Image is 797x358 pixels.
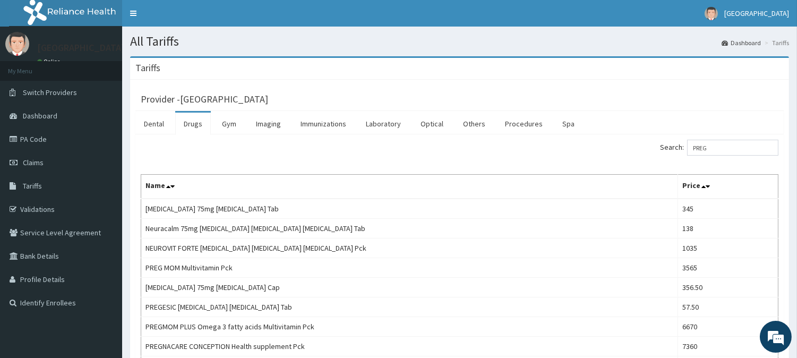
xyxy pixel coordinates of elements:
[678,238,778,258] td: 1035
[678,278,778,297] td: 356.50
[141,95,268,104] h3: Provider - [GEOGRAPHIC_DATA]
[678,258,778,278] td: 3565
[213,113,245,135] a: Gym
[20,53,43,80] img: d_794563401_company_1708531726252_794563401
[762,38,789,47] li: Tariffs
[678,317,778,337] td: 6670
[455,113,494,135] a: Others
[37,58,63,65] a: Online
[705,7,718,20] img: User Image
[23,158,44,167] span: Claims
[130,35,789,48] h1: All Tariffs
[678,297,778,317] td: 57.50
[55,59,178,73] div: Chat with us now
[141,175,678,199] th: Name
[23,88,77,97] span: Switch Providers
[678,175,778,199] th: Price
[23,181,42,191] span: Tariffs
[175,113,211,135] a: Drugs
[141,238,678,258] td: NEUROVIT FORTE [MEDICAL_DATA] [MEDICAL_DATA] [MEDICAL_DATA] Pck
[412,113,452,135] a: Optical
[141,337,678,356] td: PREGNACARE CONCEPTION Health supplement Pck
[678,219,778,238] td: 138
[174,5,200,31] div: Minimize live chat window
[678,199,778,219] td: 345
[135,113,173,135] a: Dental
[660,140,778,156] label: Search:
[5,242,202,279] textarea: Type your message and hit 'Enter'
[724,8,789,18] span: [GEOGRAPHIC_DATA]
[554,113,583,135] a: Spa
[141,278,678,297] td: [MEDICAL_DATA] 75mg [MEDICAL_DATA] Cap
[722,38,761,47] a: Dashboard
[141,219,678,238] td: Neuracalm 75mg [MEDICAL_DATA] [MEDICAL_DATA] [MEDICAL_DATA] Tab
[141,317,678,337] td: PREGMOM PLUS Omega 3 fatty acids Multivitamin Pck
[23,111,57,121] span: Dashboard
[141,199,678,219] td: [MEDICAL_DATA] 75mg [MEDICAL_DATA] Tab
[135,63,160,73] h3: Tariffs
[357,113,409,135] a: Laboratory
[5,32,29,56] img: User Image
[247,113,289,135] a: Imaging
[496,113,551,135] a: Procedures
[678,337,778,356] td: 7360
[687,140,778,156] input: Search:
[141,258,678,278] td: PREG MOM Multivitamin Pck
[141,297,678,317] td: PREGESIC [MEDICAL_DATA] [MEDICAL_DATA] Tab
[62,110,147,217] span: We're online!
[292,113,355,135] a: Immunizations
[37,43,125,53] p: [GEOGRAPHIC_DATA]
